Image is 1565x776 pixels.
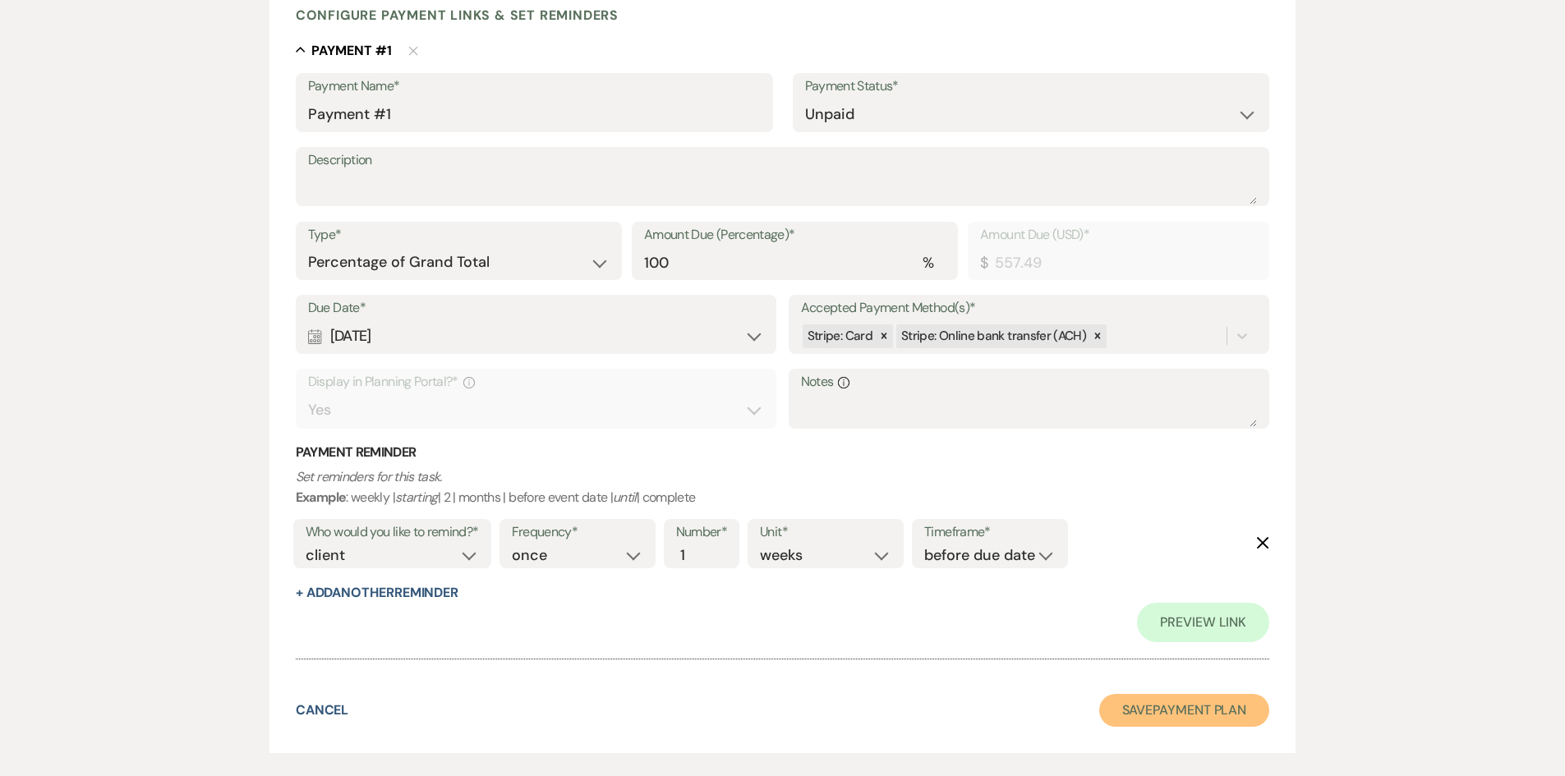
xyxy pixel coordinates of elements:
div: $ [980,252,987,274]
div: % [923,252,933,274]
b: Example [296,489,347,506]
label: Notes [801,370,1258,394]
label: Timeframe* [924,521,1056,544]
label: Display in Planning Portal?* [308,370,765,394]
label: Accepted Payment Method(s)* [801,296,1258,320]
button: + AddAnotherReminder [296,586,458,599]
i: Set reminders for this task. [296,468,442,485]
button: Payment #1 [296,42,392,58]
label: Number* [676,521,728,544]
a: Preview Link [1137,603,1269,642]
i: until [613,489,637,506]
span: Stripe: Card [808,328,872,344]
button: Cancel [296,704,349,717]
label: Description [308,149,1258,172]
label: Type* [308,223,610,247]
button: SavePayment Plan [1099,694,1270,727]
label: Amount Due (Percentage)* [644,223,946,247]
label: Amount Due (USD)* [980,223,1257,247]
h5: Payment # 1 [311,42,392,60]
label: Due Date* [308,296,765,320]
label: Payment Status* [805,75,1258,99]
i: starting [395,489,438,506]
div: [DATE] [308,320,765,352]
label: Frequency* [512,521,643,544]
label: Who would you like to remind?* [306,521,479,544]
h3: Payment Reminder [296,443,1270,461]
p: : weekly | | 2 | months | before event date | | complete [296,466,1270,508]
label: Unit* [760,521,891,544]
h4: Configure payment links & set reminders [296,7,619,24]
span: Stripe: Online bank transfer (ACH) [901,328,1086,344]
label: Payment Name* [308,75,761,99]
